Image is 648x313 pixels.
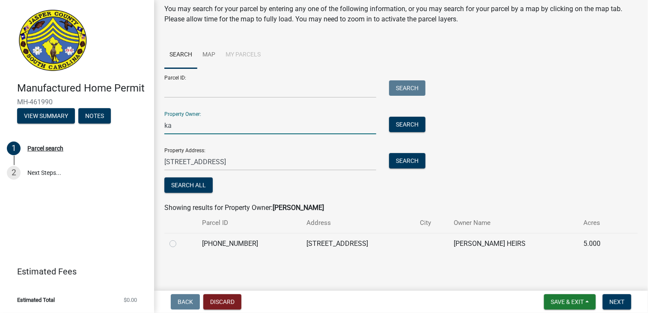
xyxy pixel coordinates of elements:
th: Address [301,213,415,233]
button: View Summary [17,108,75,124]
th: Owner Name [449,213,578,233]
button: Notes [78,108,111,124]
p: You may search for your parcel by entering any one of the following information, or you may searc... [164,4,638,24]
button: Search All [164,177,213,193]
button: Next [603,294,631,310]
button: Save & Exit [544,294,596,310]
span: Estimated Total [17,297,55,303]
wm-modal-confirm: Notes [78,113,111,120]
button: Search [389,117,425,132]
th: City [415,213,449,233]
button: Back [171,294,200,310]
img: Jasper County, South Carolina [17,9,89,73]
h4: Manufactured Home Permit [17,82,147,94]
th: Acres [578,213,621,233]
button: Search [389,80,425,96]
div: Parcel search [27,145,63,151]
span: Save & Exit [551,298,584,305]
a: Search [164,41,197,69]
div: 1 [7,142,21,155]
button: Discard [203,294,241,310]
td: [PHONE_NUMBER] [197,233,302,254]
span: MH-461990 [17,98,137,106]
td: [STREET_ADDRESS] [301,233,415,254]
button: Search [389,153,425,168]
div: Showing results for Property Owner: [164,203,638,213]
a: Estimated Fees [7,263,140,280]
span: $0.00 [124,297,137,303]
span: Back [178,298,193,305]
strong: [PERSON_NAME] [273,204,324,212]
td: 5.000 [578,233,621,254]
a: Map [197,41,220,69]
span: Next [609,298,624,305]
div: 2 [7,166,21,180]
td: [PERSON_NAME] HEIRS [449,233,578,254]
wm-modal-confirm: Summary [17,113,75,120]
th: Parcel ID [197,213,302,233]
